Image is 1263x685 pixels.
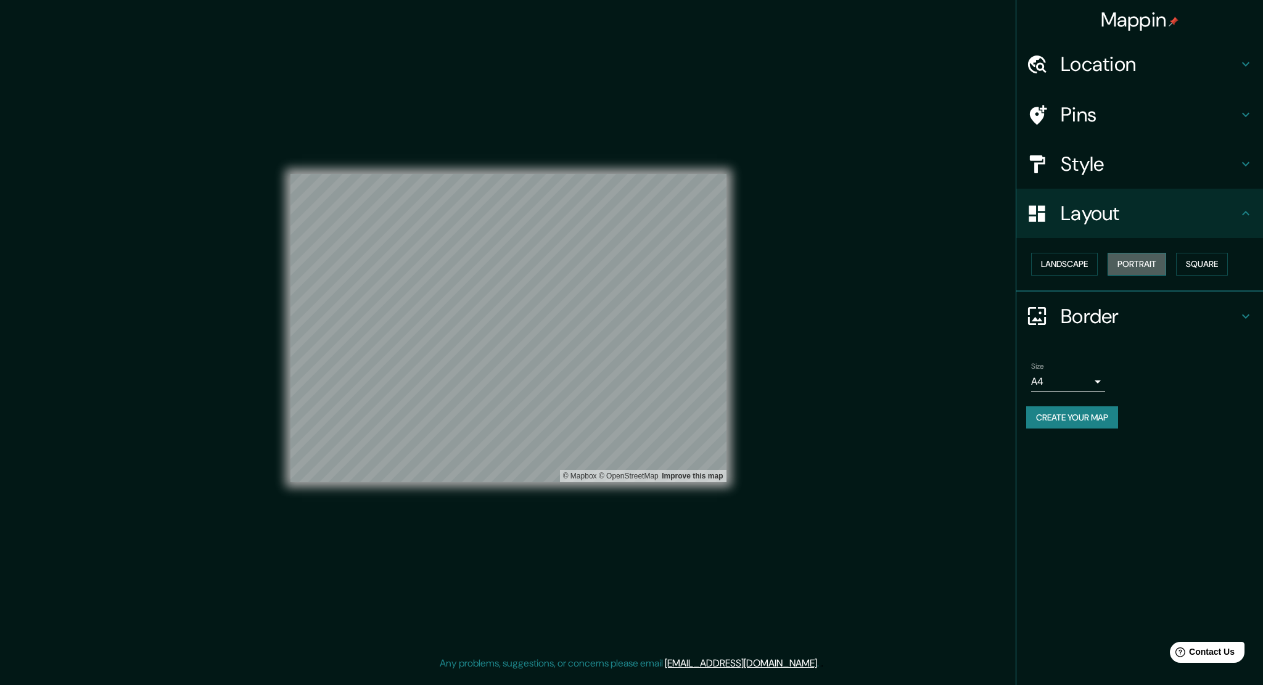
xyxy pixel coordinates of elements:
[1016,39,1263,89] div: Location
[1101,7,1179,32] h4: Mappin
[1061,102,1238,127] h4: Pins
[665,657,817,670] a: [EMAIL_ADDRESS][DOMAIN_NAME]
[1016,292,1263,341] div: Border
[1026,406,1118,429] button: Create your map
[1169,17,1179,27] img: pin-icon.png
[290,174,726,482] canvas: Map
[440,656,819,671] p: Any problems, suggestions, or concerns please email .
[1061,201,1238,226] h4: Layout
[1061,304,1238,329] h4: Border
[1016,139,1263,189] div: Style
[1031,361,1044,371] label: Size
[1061,152,1238,176] h4: Style
[1176,253,1228,276] button: Square
[1108,253,1166,276] button: Portrait
[1016,90,1263,139] div: Pins
[1031,372,1105,392] div: A4
[662,472,723,480] a: Map feedback
[1153,637,1249,671] iframe: Help widget launcher
[1061,52,1238,76] h4: Location
[1031,253,1098,276] button: Landscape
[821,656,823,671] div: .
[1016,189,1263,238] div: Layout
[819,656,821,671] div: .
[599,472,659,480] a: OpenStreetMap
[563,472,597,480] a: Mapbox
